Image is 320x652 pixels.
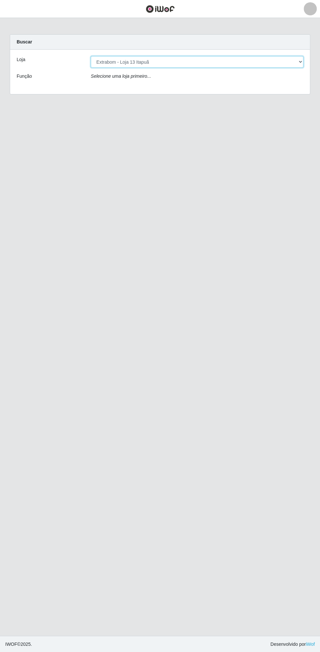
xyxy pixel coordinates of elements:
[146,5,175,13] img: CoreUI Logo
[306,641,315,646] a: iWof
[17,56,25,63] label: Loja
[270,641,315,647] span: Desenvolvido por
[5,641,32,647] span: © 2025 .
[17,39,32,44] strong: Buscar
[17,73,32,80] label: Função
[5,641,17,646] span: IWOF
[91,73,151,79] i: Selecione uma loja primeiro...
